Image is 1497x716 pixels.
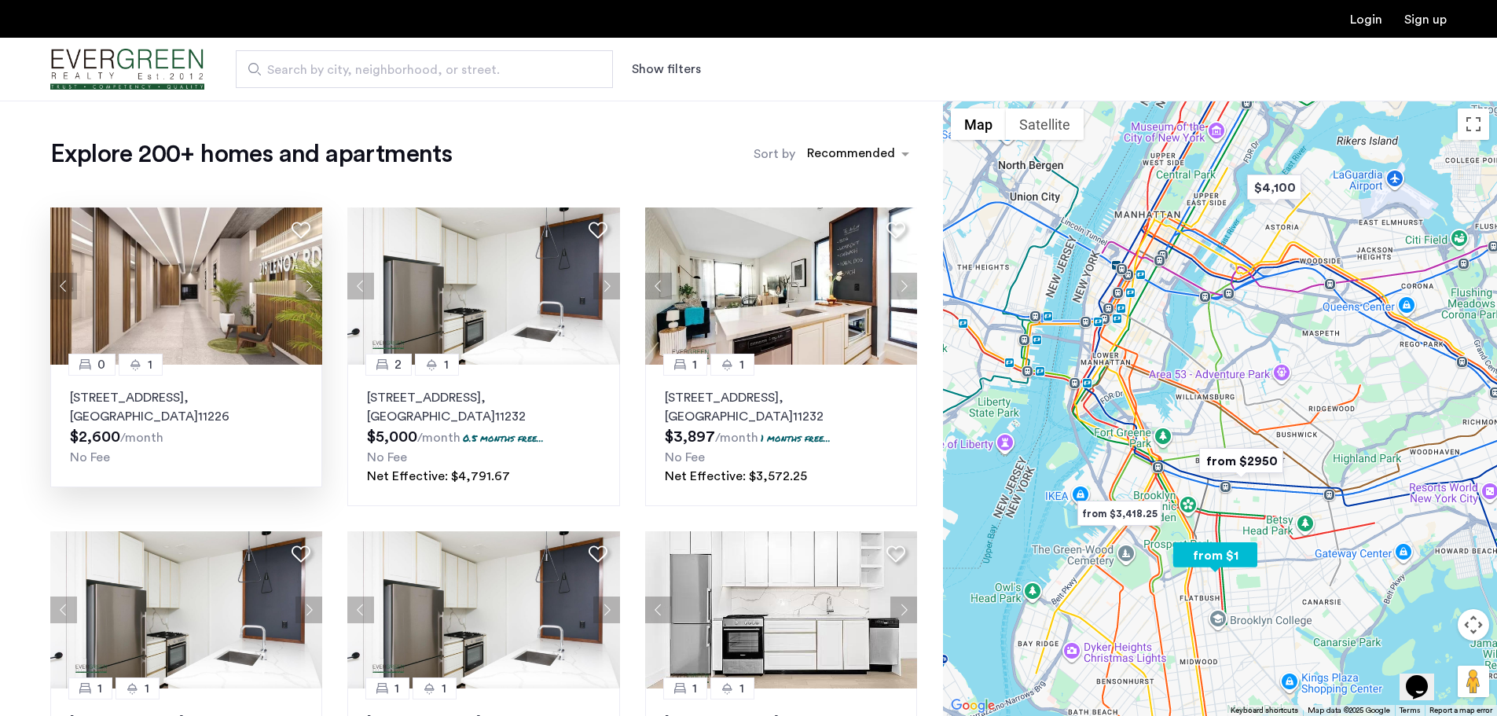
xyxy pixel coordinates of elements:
[1071,496,1168,531] div: from $3,418.25
[665,388,897,426] p: [STREET_ADDRESS] 11232
[890,597,917,623] button: Next apartment
[267,61,569,79] span: Search by city, neighborhood, or street.
[236,50,613,88] input: Apartment Search
[1458,108,1489,140] button: Toggle fullscreen view
[97,679,102,698] span: 1
[1404,13,1447,26] a: Registration
[97,355,105,374] span: 0
[295,597,322,623] button: Next apartment
[70,388,303,426] p: [STREET_ADDRESS] 11226
[1241,170,1308,205] div: $4,100
[665,470,807,483] span: Net Effective: $3,572.25
[1006,108,1084,140] button: Show satellite imagery
[70,429,120,445] span: $2,600
[367,429,417,445] span: $5,000
[50,207,323,365] img: 2010_638411124293922257.jpeg
[1429,705,1492,716] a: Report a map error
[799,140,917,168] ng-select: sort-apartment
[1458,666,1489,697] button: Drag Pegman onto the map to open Street View
[367,451,407,464] span: No Fee
[645,365,917,506] a: 11[STREET_ADDRESS], [GEOGRAPHIC_DATA]112321 months free...No FeeNet Effective: $3,572.25
[692,355,697,374] span: 1
[1400,705,1420,716] a: Terms (opens in new tab)
[1458,609,1489,641] button: Map camera controls
[120,431,163,444] sub: /month
[50,273,77,299] button: Previous apartment
[347,207,620,365] img: 218_638412793482532941.jpeg
[715,431,758,444] sub: /month
[632,60,701,79] button: Show or hide filters
[148,355,152,374] span: 1
[593,597,620,623] button: Next apartment
[442,679,446,698] span: 1
[417,431,460,444] sub: /month
[1167,538,1264,573] div: from $1
[754,145,795,163] label: Sort by
[347,365,619,506] a: 21[STREET_ADDRESS], [GEOGRAPHIC_DATA]112320.5 months free...No FeeNet Effective: $4,791.67
[50,531,323,688] img: 218_638412793482532941.jpeg
[665,429,715,445] span: $3,897
[50,40,204,99] a: Cazamio Logo
[295,273,322,299] button: Next apartment
[1231,705,1298,716] button: Keyboard shortcuts
[1193,443,1290,479] div: from $2950
[463,431,544,445] p: 0.5 months free...
[50,138,452,170] h1: Explore 200+ homes and apartments
[645,207,918,365] img: 1998_638388584309729263.jpeg
[692,679,697,698] span: 1
[947,696,999,716] a: Open this area in Google Maps (opens a new window)
[394,679,399,698] span: 1
[761,431,831,445] p: 1 months free...
[645,531,918,688] img: 218_638482865596313972.jpeg
[805,144,895,167] div: Recommended
[50,597,77,623] button: Previous apartment
[951,108,1006,140] button: Show street map
[50,365,322,487] a: 01[STREET_ADDRESS], [GEOGRAPHIC_DATA]11226No Fee
[739,355,744,374] span: 1
[1400,653,1450,700] iframe: chat widget
[347,597,374,623] button: Previous apartment
[739,679,744,698] span: 1
[347,273,374,299] button: Previous apartment
[645,597,672,623] button: Previous apartment
[665,451,705,464] span: No Fee
[367,470,510,483] span: Net Effective: $4,791.67
[1350,13,1382,26] a: Login
[145,679,149,698] span: 1
[444,355,449,374] span: 1
[593,273,620,299] button: Next apartment
[367,388,600,426] p: [STREET_ADDRESS] 11232
[394,355,402,374] span: 2
[947,696,999,716] img: Google
[890,273,917,299] button: Next apartment
[645,273,672,299] button: Previous apartment
[70,451,110,464] span: No Fee
[50,40,204,99] img: logo
[347,531,620,688] img: 218_638412793482532941.jpeg
[1308,707,1390,714] span: Map data ©2025 Google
